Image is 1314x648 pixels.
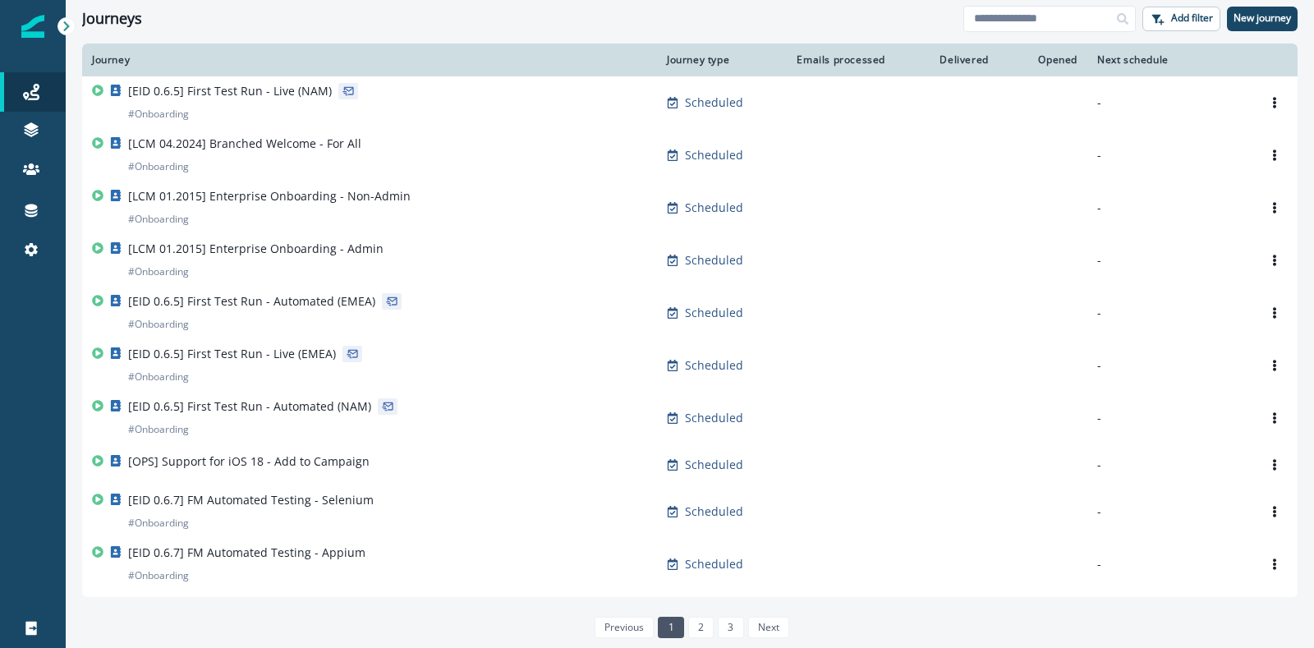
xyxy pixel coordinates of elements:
[82,444,1298,485] a: [OPS] Support for iOS 18 - Add to CampaignScheduled--Options
[1261,353,1288,378] button: Options
[685,94,743,111] p: Scheduled
[1261,499,1288,524] button: Options
[82,287,1298,339] a: [EID 0.6.5] First Test Run - Automated (EMEA)#OnboardingScheduled--Options
[128,545,365,561] p: [EID 0.6.7] FM Automated Testing - Appium
[1261,406,1288,430] button: Options
[128,421,189,438] p: # Onboarding
[790,53,885,67] div: Emails processed
[688,617,714,638] a: Page 2
[82,485,1298,538] a: [EID 0.6.7] FM Automated Testing - Selenium#OnboardingScheduled--Options
[590,617,789,638] ul: Pagination
[128,369,189,385] p: # Onboarding
[128,241,384,257] p: [LCM 01.2015] Enterprise Onboarding - Admin
[1097,53,1242,67] div: Next schedule
[1097,200,1242,216] p: -
[82,339,1298,392] a: [EID 0.6.5] First Test Run - Live (EMEA)#OnboardingScheduled--Options
[82,591,1298,643] a: [EID 0.6.8] Invite Your Team#OnboardingScheduled--Options
[128,316,189,333] p: # Onboarding
[128,136,361,152] p: [LCM 04.2024] Branched Welcome - For All
[128,346,336,362] p: [EID 0.6.5] First Test Run - Live (EMEA)
[1227,7,1298,31] button: New journey
[1097,410,1242,426] p: -
[1171,12,1213,24] p: Add filter
[82,182,1298,234] a: [LCM 01.2015] Enterprise Onboarding - Non-Admin#OnboardingScheduled--Options
[1097,252,1242,269] p: -
[82,538,1298,591] a: [EID 0.6.7] FM Automated Testing - Appium#OnboardingScheduled--Options
[685,200,743,216] p: Scheduled
[128,211,189,227] p: # Onboarding
[128,492,374,508] p: [EID 0.6.7] FM Automated Testing - Selenium
[718,617,743,638] a: Page 3
[128,293,375,310] p: [EID 0.6.5] First Test Run - Automated (EMEA)
[748,617,789,638] a: Next page
[82,76,1298,129] a: [EID 0.6.5] First Test Run - Live (NAM)#OnboardingScheduled--Options
[1097,147,1242,163] p: -
[1008,53,1077,67] div: Opened
[685,556,743,572] p: Scheduled
[685,252,743,269] p: Scheduled
[82,392,1298,444] a: [EID 0.6.5] First Test Run - Automated (NAM)#OnboardingScheduled--Options
[128,453,370,470] p: [OPS] Support for iOS 18 - Add to Campaign
[1261,552,1288,577] button: Options
[1234,12,1291,24] p: New journey
[128,159,189,175] p: # Onboarding
[1261,90,1288,115] button: Options
[1261,143,1288,168] button: Options
[685,410,743,426] p: Scheduled
[128,264,189,280] p: # Onboarding
[21,15,44,38] img: Inflection
[1142,7,1220,31] button: Add filter
[1261,453,1288,477] button: Options
[685,305,743,321] p: Scheduled
[128,106,189,122] p: # Onboarding
[685,503,743,520] p: Scheduled
[82,234,1298,287] a: [LCM 01.2015] Enterprise Onboarding - Admin#OnboardingScheduled--Options
[658,617,683,638] a: Page 1 is your current page
[1097,94,1242,111] p: -
[1097,556,1242,572] p: -
[1097,457,1242,473] p: -
[667,53,770,67] div: Journey type
[905,53,989,67] div: Delivered
[82,10,142,28] h1: Journeys
[1097,503,1242,520] p: -
[1261,301,1288,325] button: Options
[1261,195,1288,220] button: Options
[685,147,743,163] p: Scheduled
[685,357,743,374] p: Scheduled
[1261,248,1288,273] button: Options
[128,568,189,584] p: # Onboarding
[685,457,743,473] p: Scheduled
[128,398,371,415] p: [EID 0.6.5] First Test Run - Automated (NAM)
[1097,357,1242,374] p: -
[92,53,647,67] div: Journey
[128,515,189,531] p: # Onboarding
[82,129,1298,182] a: [LCM 04.2024] Branched Welcome - For All#OnboardingScheduled--Options
[128,83,332,99] p: [EID 0.6.5] First Test Run - Live (NAM)
[1097,305,1242,321] p: -
[128,188,411,205] p: [LCM 01.2015] Enterprise Onboarding - Non-Admin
